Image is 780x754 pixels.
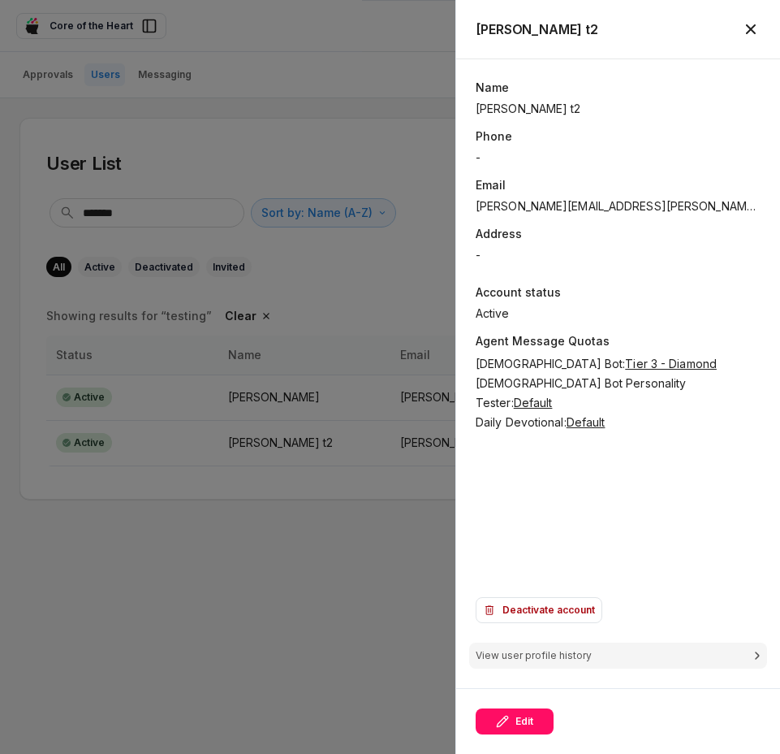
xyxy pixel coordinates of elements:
p: Agent Message Quotas [476,332,761,353]
p: Active [476,305,510,323]
p: View user profile history [476,648,592,664]
p: Address [476,225,761,243]
p: [PERSON_NAME] t2 [476,100,581,118]
button: Deactivate account [476,597,602,623]
h2: [PERSON_NAME] t2 [476,19,597,39]
span: Default [514,396,553,409]
p: Name [476,79,761,97]
span: Default [567,415,605,429]
p: Email [476,176,761,194]
span: [DEMOGRAPHIC_DATA] Bot Personality Tester : [476,376,686,409]
p: - [476,246,480,264]
span: Daily Devotional : [476,415,567,429]
p: Account status [476,284,761,301]
span: Tier 3 - Diamond [625,357,717,370]
p: - [476,149,480,167]
button: Edit [476,708,554,734]
p: [PERSON_NAME][EMAIL_ADDRESS][PERSON_NAME][DOMAIN_NAME] [476,197,761,215]
span: [DEMOGRAPHIC_DATA] Bot : [476,357,625,370]
p: Phone [476,128,761,145]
